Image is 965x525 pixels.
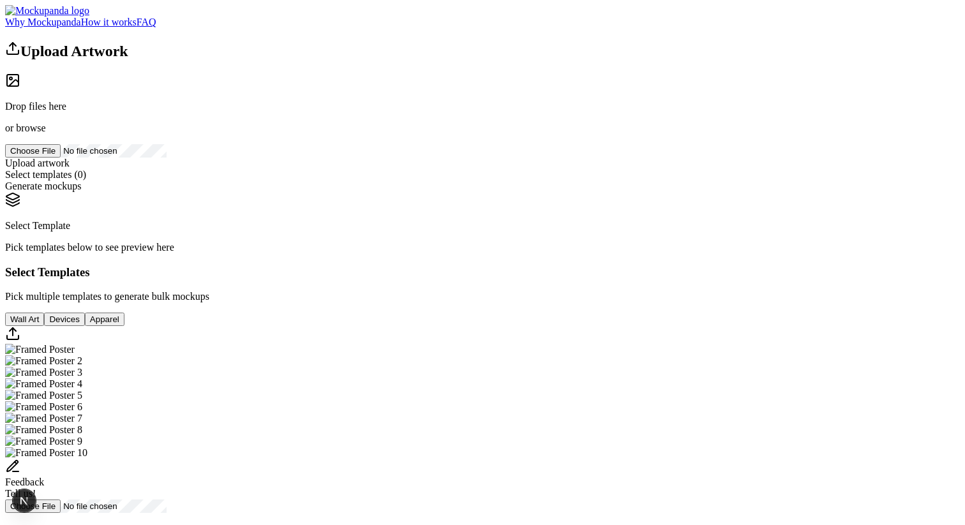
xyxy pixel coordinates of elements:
p: or [5,122,960,134]
div: Feedback [5,477,960,488]
img: Framed Poster 5 [5,390,82,401]
h3: Select Templates [5,265,960,279]
h2: Upload Artwork [5,41,960,60]
span: browse [16,122,45,133]
img: Mockupanda logo [5,5,89,17]
div: Select template Framed Poster 2 [5,355,960,367]
img: Framed Poster 4 [5,378,82,390]
div: Send feedback [5,459,960,499]
div: Select template Framed Poster [5,344,960,355]
p: Select Template [5,220,960,232]
img: Framed Poster 7 [5,413,82,424]
div: Select template Framed Poster 3 [5,367,960,378]
span: Generate mockups [5,181,82,191]
img: Framed Poster 10 [5,447,87,459]
div: Select template Framed Poster 5 [5,390,960,401]
button: Apparel [85,313,124,326]
div: Select template Framed Poster 6 [5,401,960,413]
div: Select template Framed Poster 10 [5,447,960,459]
a: Why Mockupanda [5,17,81,27]
a: FAQ [137,17,156,27]
p: Pick templates below to see preview here [5,242,960,253]
div: Select template Framed Poster 7 [5,413,960,424]
div: Tell us! [5,488,960,499]
span: Upload artwork [5,158,70,168]
div: Upload custom PSD template [5,326,960,344]
img: Framed Poster 6 [5,401,82,413]
img: Framed Poster 2 [5,355,82,367]
img: Framed Poster 8 [5,424,82,436]
button: Wall Art [5,313,44,326]
div: Select template Framed Poster 8 [5,424,960,436]
img: Framed Poster 3 [5,367,82,378]
p: Drop files here [5,101,960,112]
p: Pick multiple templates to generate bulk mockups [5,291,960,302]
div: Select template Framed Poster 4 [5,378,960,390]
a: How it works [81,17,137,27]
button: Devices [44,313,84,326]
a: Mockupanda home [5,5,89,16]
img: Framed Poster 9 [5,436,82,447]
img: Framed Poster [5,344,75,355]
span: Select templates ( 0 ) [5,169,86,180]
div: Select template Framed Poster 9 [5,436,960,447]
